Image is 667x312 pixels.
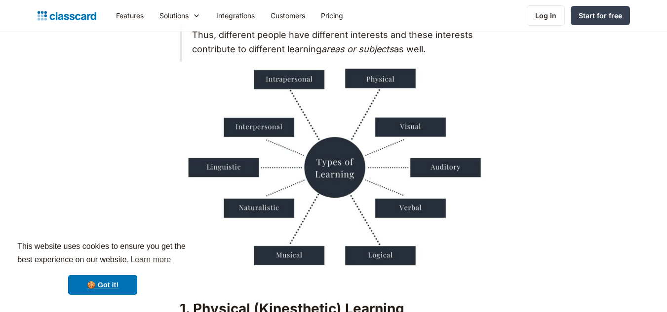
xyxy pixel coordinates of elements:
[263,4,313,27] a: Customers
[535,10,556,21] div: Log in
[208,4,263,27] a: Integrations
[180,67,487,271] img: a mind map showcasing the types of learning
[321,44,394,54] em: areas or subjects
[129,252,172,267] a: learn more about cookies
[152,4,208,27] div: Solutions
[527,5,565,26] a: Log in
[17,241,188,267] span: This website uses cookies to ensure you get the best experience on our website.
[313,4,351,27] a: Pricing
[180,276,487,290] p: ‍
[8,231,197,304] div: cookieconsent
[108,4,152,27] a: Features
[68,275,137,295] a: dismiss cookie message
[38,9,96,23] a: home
[579,10,622,21] div: Start for free
[571,6,630,25] a: Start for free
[159,10,189,21] div: Solutions
[180,23,487,62] blockquote: Thus, different people have different interests and these interests contribute to different learn...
